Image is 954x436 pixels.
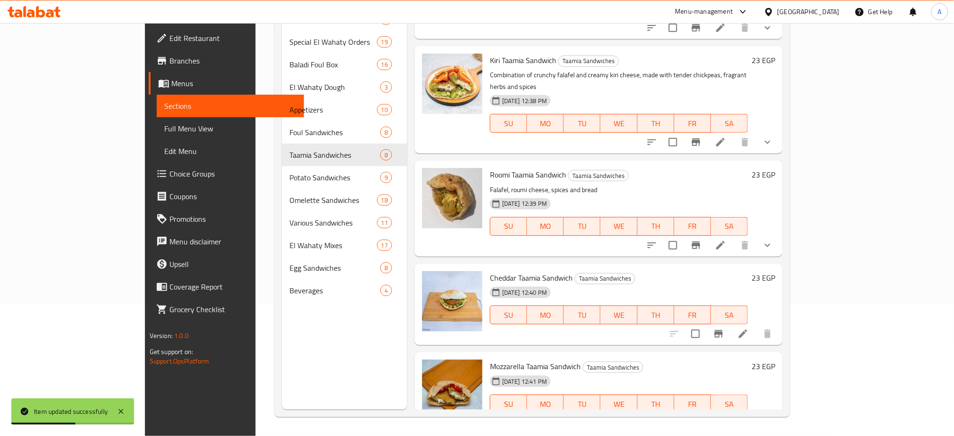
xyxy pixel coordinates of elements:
[490,114,527,133] button: SU
[282,121,407,144] div: Foul Sandwiches8
[762,137,773,148] svg: Show Choices
[564,395,601,413] button: TU
[282,144,407,166] div: Taamia Sandwiches8
[752,271,775,284] h6: 23 EGP
[490,184,748,196] p: Falafel, roumi cheese, spices and bread
[762,240,773,251] svg: Show Choices
[164,123,297,134] span: Full Menu View
[583,362,643,373] span: Taamia Sandwiches
[559,56,618,66] span: Taamia Sandwiches
[494,397,523,411] span: SU
[638,306,674,324] button: TH
[568,219,597,233] span: TU
[490,168,566,182] span: Roomi Taamia Sandwich
[490,306,527,324] button: SU
[756,131,779,153] button: show more
[490,69,748,93] p: Combination of crunchy falafel and creamy kiri cheese, made with tender chickpeas, fragrant herbs...
[604,308,633,322] span: WE
[377,59,392,70] div: items
[663,132,683,152] span: Select to update
[149,49,305,72] a: Branches
[289,172,380,183] span: Potato Sandwiches
[569,170,628,181] span: Taamia Sandwiches
[169,32,297,44] span: Edit Restaurant
[568,397,597,411] span: TU
[641,397,671,411] span: TH
[289,217,377,228] div: Various Sandwiches
[377,38,392,47] span: 19
[678,308,707,322] span: FR
[150,355,209,367] a: Support.OpsPlatform
[422,360,482,420] img: Mozzarella Taamia Sandwich
[531,308,560,322] span: MO
[289,127,380,138] span: Foul Sandwiches
[282,166,407,189] div: Potato Sandwiches9
[380,262,392,274] div: items
[169,281,297,292] span: Coverage Report
[289,240,377,251] div: El Wahaty Mixes
[527,114,564,133] button: MO
[678,397,707,411] span: FR
[674,217,711,236] button: FR
[174,330,189,342] span: 1.0.0
[490,359,581,373] span: Mozzarella Taamia Sandwich
[711,217,748,236] button: SA
[601,217,637,236] button: WE
[604,219,633,233] span: WE
[377,36,392,48] div: items
[527,217,564,236] button: MO
[641,234,663,257] button: sort-choices
[149,230,305,253] a: Menu disclaimer
[169,191,297,202] span: Coupons
[289,149,380,161] span: Taamia Sandwiches
[715,22,726,33] a: Edit menu item
[638,114,674,133] button: TH
[641,219,671,233] span: TH
[377,218,392,227] span: 11
[711,395,748,413] button: SA
[282,211,407,234] div: Various Sandwiches11
[583,362,643,373] div: Taamia Sandwiches
[498,199,551,208] span: [DATE] 12:39 PM
[422,168,482,228] img: Roomi Taamia Sandwich
[678,219,707,233] span: FR
[164,145,297,157] span: Edit Menu
[738,328,749,339] a: Edit menu item
[289,262,380,274] span: Egg Sandwiches
[494,117,523,130] span: SU
[422,271,482,331] img: Cheddar Taamia Sandwich
[157,95,305,117] a: Sections
[490,395,527,413] button: SU
[734,234,756,257] button: delete
[715,308,744,322] span: SA
[575,273,635,284] div: Taamia Sandwiches
[377,196,392,205] span: 18
[564,217,601,236] button: TU
[381,286,392,295] span: 4
[381,264,392,273] span: 8
[752,54,775,67] h6: 23 EGP
[663,235,683,255] span: Select to update
[604,117,633,130] span: WE
[564,306,601,324] button: TU
[377,241,392,250] span: 17
[674,395,711,413] button: FR
[289,59,377,70] span: Baladi Foul Box
[498,97,551,105] span: [DATE] 12:38 PM
[282,53,407,76] div: Baladi Foul Box16
[778,7,840,17] div: [GEOGRAPHIC_DATA]
[381,83,392,92] span: 3
[289,194,377,206] span: Omelette Sandwiches
[715,397,744,411] span: SA
[601,306,637,324] button: WE
[289,36,377,48] span: Special El Wahaty Orders
[169,213,297,225] span: Promotions
[377,105,392,114] span: 10
[531,219,560,233] span: MO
